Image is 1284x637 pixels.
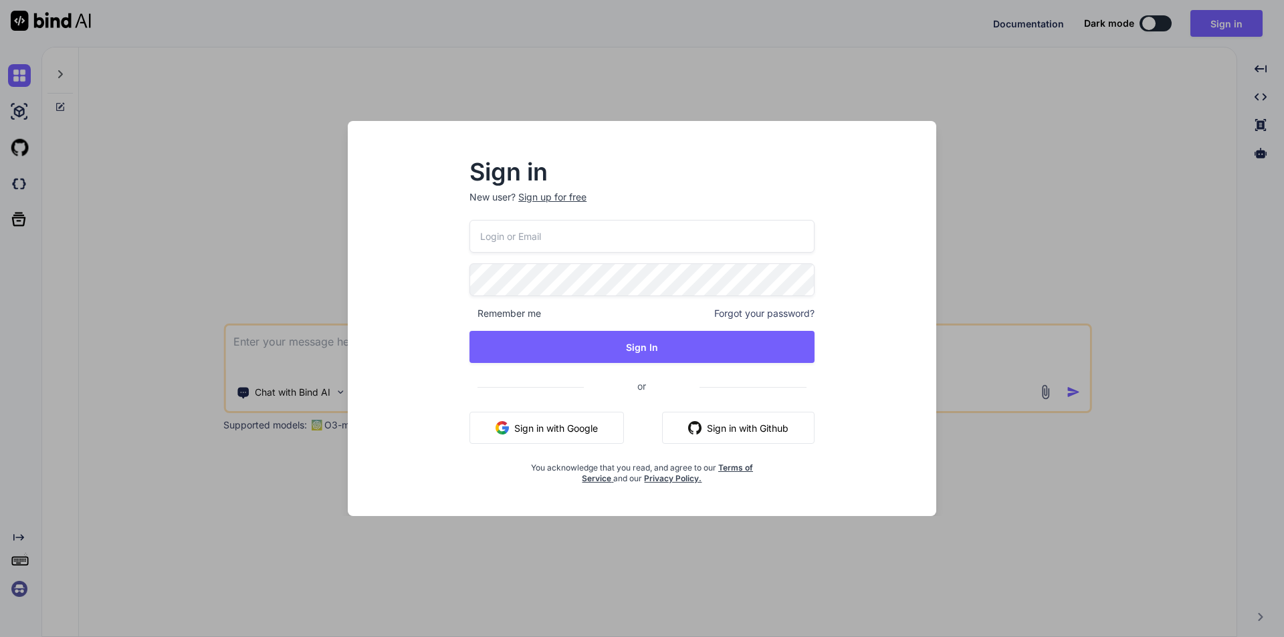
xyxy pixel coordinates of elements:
[714,307,815,320] span: Forgot your password?
[644,473,702,483] a: Privacy Policy.
[469,190,815,220] p: New user?
[469,307,541,320] span: Remember me
[496,421,509,434] img: google
[582,463,753,483] a: Terms of Service
[469,220,815,253] input: Login or Email
[688,421,702,434] img: github
[662,412,815,444] button: Sign in with Github
[518,190,586,204] div: Sign up for free
[527,455,757,484] div: You acknowledge that you read, and agree to our and our
[584,370,700,402] span: or
[469,331,815,363] button: Sign In
[469,161,815,182] h2: Sign in
[469,412,624,444] button: Sign in with Google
